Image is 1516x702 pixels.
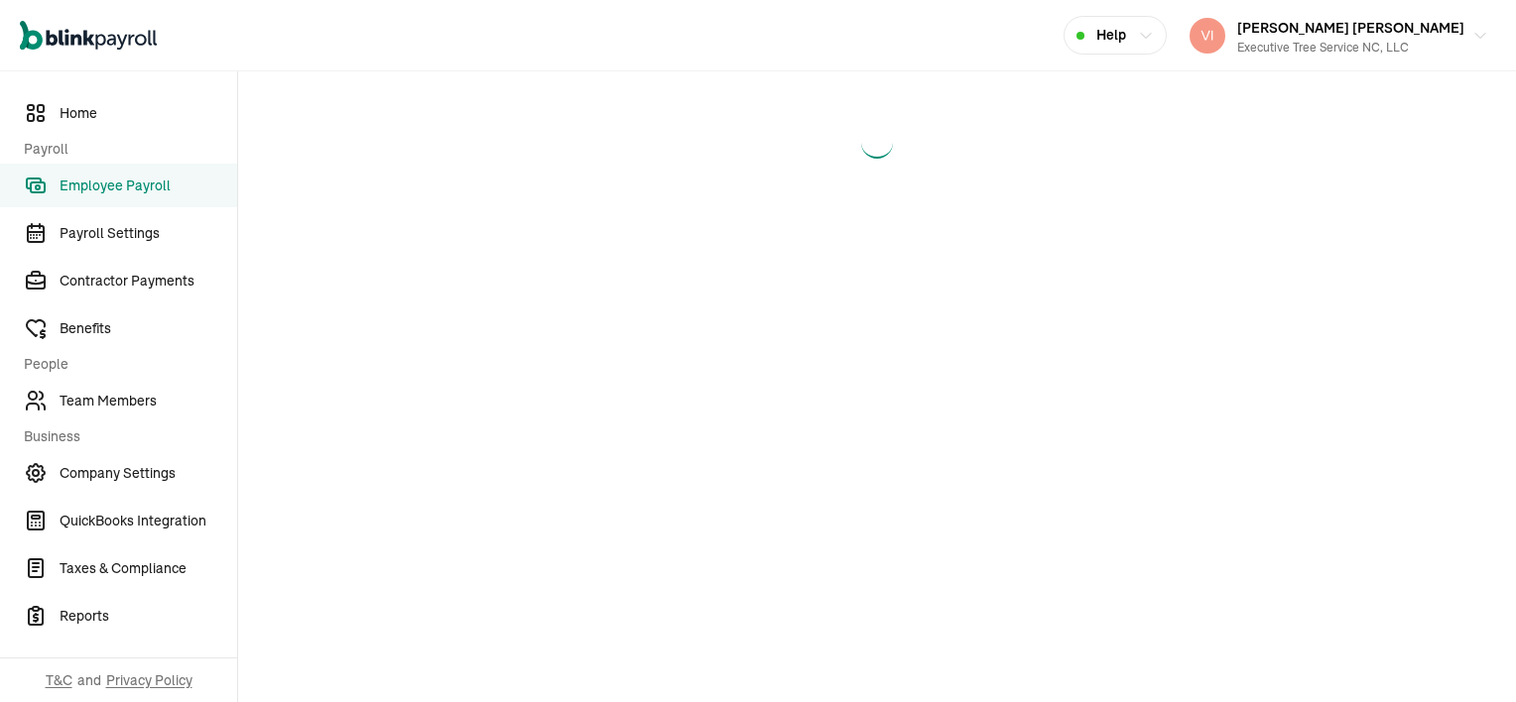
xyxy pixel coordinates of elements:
span: Payroll Settings [60,223,237,244]
span: Employee Payroll [60,175,237,196]
span: Team Members [60,391,237,411]
span: People [24,354,225,375]
span: Taxes & Compliance [60,558,237,579]
span: [PERSON_NAME] [PERSON_NAME] [1237,19,1464,37]
iframe: Chat Widget [1186,488,1516,702]
span: Benefits [60,318,237,339]
span: Payroll [24,139,225,160]
button: Help [1064,16,1167,55]
span: Contractor Payments [60,271,237,292]
div: Executive Tree Service NC, LLC [1237,39,1464,57]
span: Home [60,103,237,124]
span: T&C [46,670,72,690]
span: QuickBooks Integration [60,511,237,531]
nav: Global [20,7,157,64]
span: Reports [60,606,237,627]
span: Help [1096,25,1126,46]
span: Business [24,426,225,447]
span: Privacy Policy [106,670,192,690]
span: Company Settings [60,463,237,484]
button: [PERSON_NAME] [PERSON_NAME]Executive Tree Service NC, LLC [1182,11,1496,60]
